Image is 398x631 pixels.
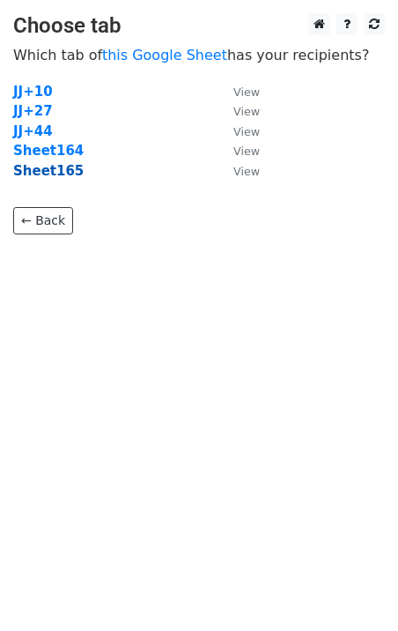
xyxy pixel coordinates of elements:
[310,546,398,631] iframe: Chat Widget
[233,145,260,158] small: View
[102,47,227,63] a: this Google Sheet
[13,103,53,119] a: JJ+27
[216,123,260,139] a: View
[13,46,385,64] p: Which tab of has your recipients?
[13,207,73,234] a: ← Back
[233,165,260,178] small: View
[233,105,260,118] small: View
[233,125,260,138] small: View
[216,103,260,119] a: View
[233,85,260,99] small: View
[216,163,260,179] a: View
[216,84,260,100] a: View
[216,143,260,159] a: View
[13,84,53,100] a: JJ+10
[13,13,385,39] h3: Choose tab
[13,163,84,179] a: Sheet165
[13,143,84,159] a: Sheet164
[13,123,53,139] a: JJ+44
